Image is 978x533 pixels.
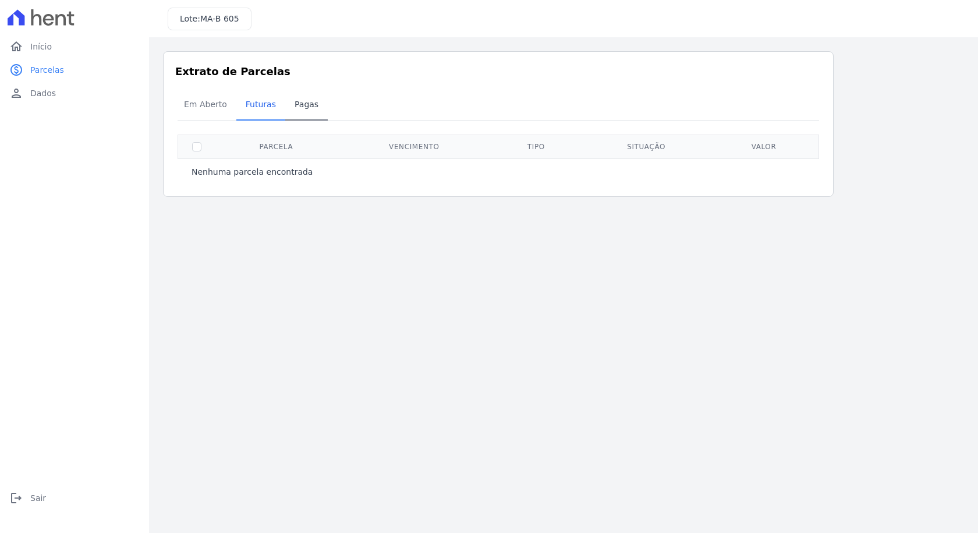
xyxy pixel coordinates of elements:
span: MA-B 605 [200,14,239,23]
i: paid [9,63,23,77]
a: homeInício [5,35,144,58]
span: Parcelas [30,64,64,76]
a: Pagas [285,90,328,121]
a: paidParcelas [5,58,144,82]
i: person [9,86,23,100]
span: Início [30,41,52,52]
a: personDados [5,82,144,105]
th: Parcela [215,135,337,158]
span: Futuras [239,93,283,116]
i: home [9,40,23,54]
th: Valor [712,135,816,158]
th: Vencimento [337,135,491,158]
i: logout [9,491,23,505]
span: Sair [30,492,46,504]
th: Situação [581,135,712,158]
th: Tipo [491,135,581,158]
a: Futuras [236,90,285,121]
span: Em Aberto [177,93,234,116]
span: Dados [30,87,56,99]
a: logoutSair [5,486,144,510]
p: Nenhuma parcela encontrada [192,166,313,178]
h3: Extrato de Parcelas [175,63,821,79]
span: Pagas [288,93,325,116]
h3: Lote: [180,13,239,25]
a: Em Aberto [175,90,236,121]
